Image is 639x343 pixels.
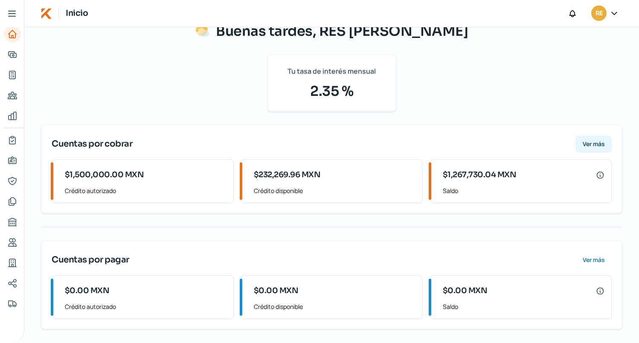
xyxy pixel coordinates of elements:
button: Ver más [575,251,612,268]
img: Saludos [195,23,209,37]
a: Inicio [4,26,21,43]
a: Referencias [4,234,21,251]
a: Documentos [4,193,21,210]
span: Crédito autorizado [65,301,227,312]
span: Crédito disponible [254,185,415,196]
a: Pago a proveedores [4,87,21,104]
span: $1,500,000.00 MXN [65,169,144,181]
span: Buenas tardes, RES [PERSON_NAME] [216,23,468,40]
span: $0.00 MXN [65,285,110,297]
span: Saldo [443,185,604,196]
span: RE [595,9,602,19]
a: Redes sociales [4,275,21,292]
span: Ver más [583,141,605,147]
a: Adelantar facturas [4,46,21,63]
span: Crédito autorizado [65,185,227,196]
span: Ver más [583,257,605,263]
a: Buró de crédito [4,213,21,231]
span: $0.00 MXN [443,285,488,297]
span: $1,267,730.04 MXN [443,169,517,181]
span: Tu tasa de interés mensual [288,65,376,78]
span: 2.35 % [278,81,386,101]
a: Información general [4,152,21,169]
a: Colateral [4,295,21,312]
button: Ver más [575,135,612,153]
span: Crédito disponible [254,301,415,312]
span: $0.00 MXN [254,285,299,297]
span: Cuentas por pagar [52,254,129,266]
a: Representantes [4,173,21,190]
a: Industria [4,254,21,271]
a: Tus créditos [4,66,21,84]
span: $232,269.96 MXN [254,169,321,181]
span: Saldo [443,301,604,312]
a: Mi contrato [4,132,21,149]
span: Cuentas por cobrar [52,138,132,150]
h1: Inicio [66,7,88,20]
a: Mis finanzas [4,107,21,124]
